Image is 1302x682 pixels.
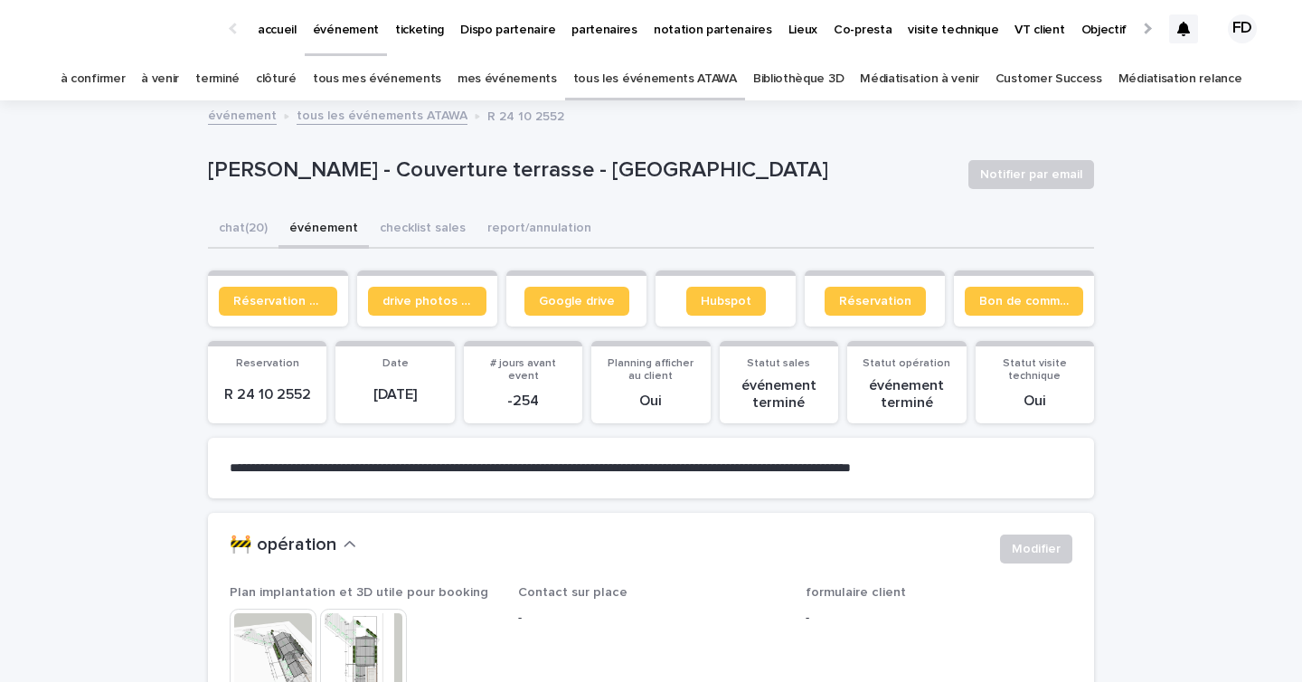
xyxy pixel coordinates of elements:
p: événement terminé [858,377,955,412]
p: Oui [602,393,699,410]
a: tous mes événements [313,58,441,100]
p: -254 [475,393,571,410]
a: Customer Success [995,58,1102,100]
span: Reservation [236,358,299,369]
span: Modifier [1012,540,1061,558]
a: Hubspot [686,287,766,316]
span: Google drive [539,295,615,308]
button: 🚧 opération [230,535,356,556]
a: drive photos coordinateur [368,287,486,316]
span: Plan implantation et 3D utile pour booking [230,586,488,599]
p: - [806,609,1072,628]
button: Modifier [1000,535,1072,564]
button: checklist sales [369,211,476,249]
a: Médiatisation relance [1118,58,1242,100]
p: R 24 10 2552 [487,105,564,125]
span: Notifier par email [980,166,1082,184]
a: Google drive [524,287,629,316]
h2: 🚧 opération [230,535,336,556]
span: drive photos coordinateur [382,295,472,308]
a: Médiatisation à venir [860,58,979,100]
span: Hubspot [701,295,751,308]
a: événement [208,104,277,125]
span: Planning afficher au client [608,358,693,382]
div: FD [1228,14,1257,43]
a: mes événements [458,58,557,100]
button: report/annulation [476,211,602,249]
a: Bon de commande [965,287,1083,316]
span: formulaire client [806,586,906,599]
a: à confirmer [61,58,126,100]
a: Réservation client [219,287,337,316]
span: Contact sur place [518,586,627,599]
span: # jours avant event [490,358,556,382]
a: Réservation [825,287,926,316]
a: Bibliothèque 3D [753,58,844,100]
a: terminé [195,58,240,100]
button: chat (20) [208,211,278,249]
a: à venir [141,58,179,100]
p: Oui [986,393,1083,410]
span: Date [382,358,409,369]
p: - [518,609,785,628]
p: [DATE] [346,386,443,403]
span: Statut sales [747,358,810,369]
span: Statut visite technique [1003,358,1067,382]
img: Ls34BcGeRexTGTNfXpUC [36,11,212,47]
span: Statut opération [863,358,950,369]
p: R 24 10 2552 [219,386,316,403]
span: Réservation client [233,295,323,308]
a: tous les événements ATAWA [573,58,737,100]
a: tous les événements ATAWA [297,104,467,125]
span: Réservation [839,295,911,308]
p: [PERSON_NAME] - Couverture terrasse - [GEOGRAPHIC_DATA] [208,157,954,184]
button: événement [278,211,369,249]
p: événement terminé [731,377,827,412]
span: Bon de commande [979,295,1069,308]
a: clôturé [256,58,297,100]
button: Notifier par email [968,160,1094,189]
